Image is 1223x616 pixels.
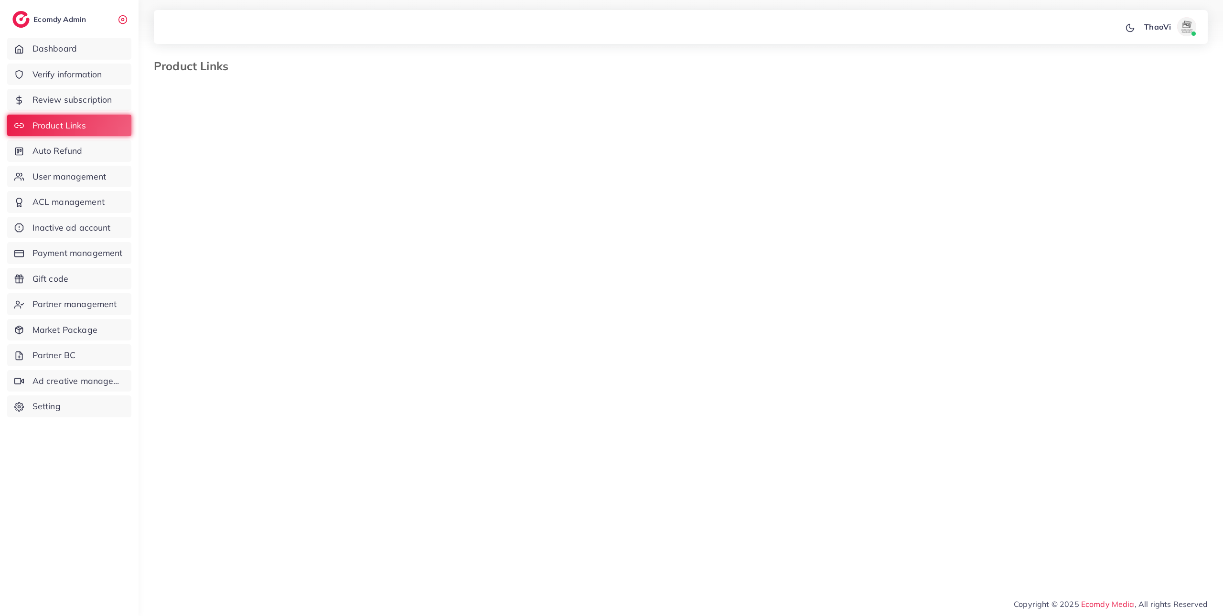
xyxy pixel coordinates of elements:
span: Partner BC [32,349,76,361]
a: logoEcomdy Admin [12,11,88,28]
span: Ad creative management [32,375,124,387]
a: Ecomdy Media [1081,599,1135,609]
a: Market Package [7,319,131,341]
a: Partner management [7,293,131,315]
a: Partner BC [7,344,131,366]
img: avatar [1177,17,1196,36]
span: Setting [32,400,61,413]
a: Ad creative management [7,370,131,392]
span: , All rights Reserved [1135,598,1208,610]
span: Auto Refund [32,145,83,157]
h3: Product Links [154,59,236,73]
a: Setting [7,395,131,417]
span: Gift code [32,273,68,285]
a: ACL management [7,191,131,213]
a: Verify information [7,64,131,85]
a: Review subscription [7,89,131,111]
a: Auto Refund [7,140,131,162]
span: Copyright © 2025 [1014,598,1208,610]
span: Market Package [32,324,97,336]
span: Payment management [32,247,123,259]
a: Product Links [7,115,131,137]
a: Dashboard [7,38,131,60]
a: User management [7,166,131,188]
a: Payment management [7,242,131,264]
span: Dashboard [32,42,77,55]
a: ThaoViavatar [1139,17,1200,36]
a: Gift code [7,268,131,290]
span: User management [32,170,106,183]
img: logo [12,11,30,28]
span: Inactive ad account [32,222,111,234]
a: Inactive ad account [7,217,131,239]
h2: Ecomdy Admin [33,15,88,24]
span: Review subscription [32,94,112,106]
p: ThaoVi [1144,21,1171,32]
span: Product Links [32,119,86,132]
span: Partner management [32,298,117,310]
span: Verify information [32,68,102,81]
span: ACL management [32,196,105,208]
